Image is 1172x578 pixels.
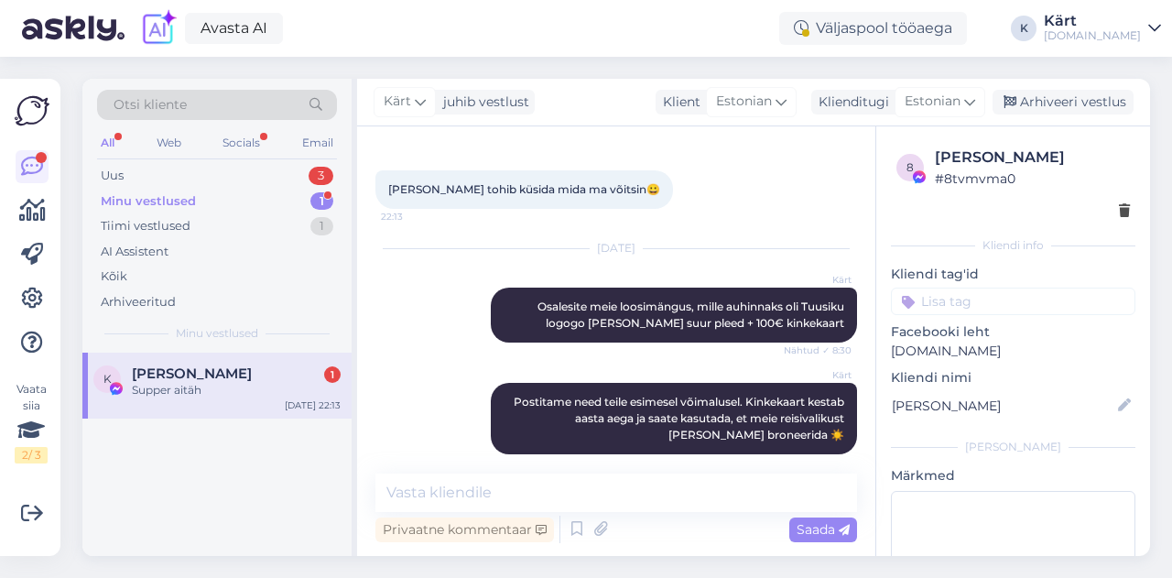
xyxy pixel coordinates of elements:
[783,344,852,357] span: Nähtud ✓ 8:30
[891,288,1135,315] input: Lisa tag
[892,396,1114,416] input: Lisa nimi
[891,439,1135,455] div: [PERSON_NAME]
[97,131,118,155] div: All
[1044,14,1161,43] a: Kärt[DOMAIN_NAME]
[384,92,411,112] span: Kärt
[537,300,847,330] span: Osalesite meie loosimängus, mille auhinnaks oli Tuusiku logogo [PERSON_NAME] suur pleed + 100€ ki...
[514,395,847,442] span: Postitame need teile esimesel võimalusel. Kinkekaart kestab aasta aega ja saate kasutada, et meie...
[139,9,178,48] img: explore-ai
[1044,14,1141,28] div: Kärt
[716,92,772,112] span: Estonian
[285,398,341,412] div: [DATE] 22:13
[436,93,529,112] div: juhib vestlust
[993,90,1134,115] div: Arhiveeri vestlus
[891,265,1135,284] p: Kliendi tag'id
[132,365,252,382] span: Kaddi Rand
[101,167,124,185] div: Uus
[375,240,857,256] div: [DATE]
[935,169,1130,189] div: # 8tvmvma0
[935,147,1130,169] div: [PERSON_NAME]
[905,92,960,112] span: Estonian
[15,93,49,128] img: Askly Logo
[811,93,889,112] div: Klienditugi
[779,12,967,45] div: Väljaspool tööaega
[185,13,283,44] a: Avasta AI
[783,455,852,469] span: Nähtud ✓ 8:33
[906,160,914,174] span: 8
[219,131,264,155] div: Socials
[656,93,700,112] div: Klient
[783,273,852,287] span: Kärt
[103,372,112,386] span: K
[309,167,333,185] div: 3
[891,466,1135,485] p: Märkmed
[101,267,127,286] div: Kõik
[101,243,168,261] div: AI Assistent
[381,210,450,224] span: 22:13
[153,131,185,155] div: Web
[101,217,190,235] div: Tiimi vestlused
[101,192,196,211] div: Minu vestlused
[15,381,48,463] div: Vaata siia
[101,293,176,311] div: Arhiveeritud
[132,382,341,398] div: Supper aitäh
[891,322,1135,342] p: Facebooki leht
[310,192,333,211] div: 1
[783,368,852,382] span: Kärt
[15,447,48,463] div: 2 / 3
[114,95,187,115] span: Otsi kliente
[324,366,341,383] div: 1
[388,182,660,196] span: [PERSON_NAME] tohib küsida mida ma võitsin😀
[1011,16,1036,41] div: K
[298,131,337,155] div: Email
[891,368,1135,387] p: Kliendi nimi
[176,325,258,342] span: Minu vestlused
[310,217,333,235] div: 1
[375,518,554,542] div: Privaatne kommentaar
[1044,28,1141,43] div: [DOMAIN_NAME]
[797,521,850,538] span: Saada
[891,237,1135,254] div: Kliendi info
[891,342,1135,361] p: [DOMAIN_NAME]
